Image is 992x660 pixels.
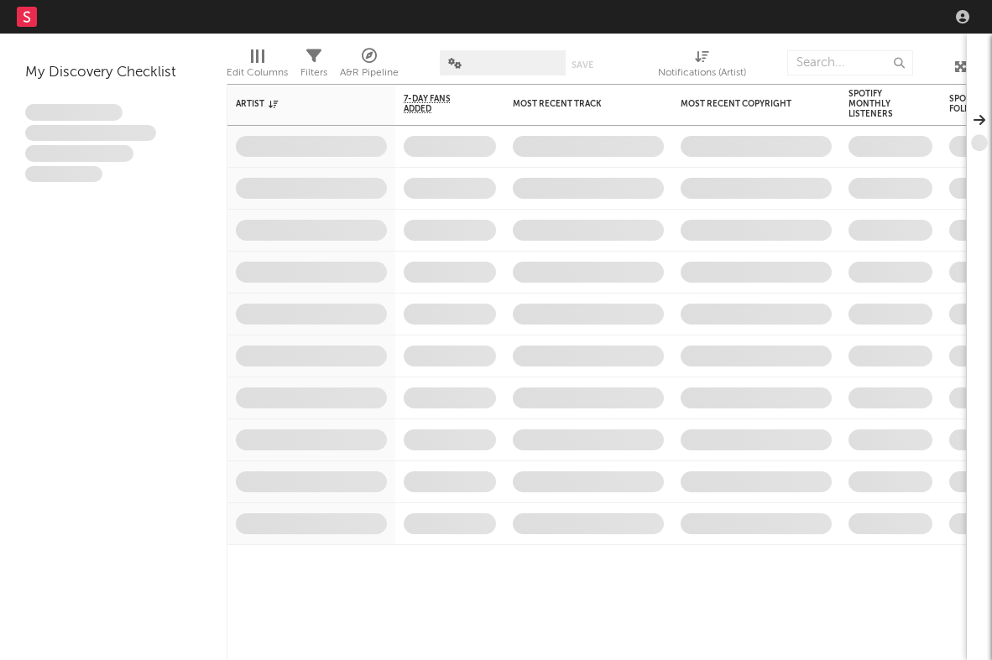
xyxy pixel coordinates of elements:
[572,60,593,70] button: Save
[300,63,327,83] div: Filters
[340,42,399,91] div: A&R Pipeline
[787,50,913,75] input: Search...
[658,42,746,91] div: Notifications (Artist)
[404,94,471,114] span: 7-Day Fans Added
[300,42,327,91] div: Filters
[681,99,807,109] div: Most Recent Copyright
[340,63,399,83] div: A&R Pipeline
[227,63,288,83] div: Edit Columns
[848,89,907,119] div: Spotify Monthly Listeners
[25,63,201,83] div: My Discovery Checklist
[658,63,746,83] div: Notifications (Artist)
[25,166,102,183] span: Aliquam viverra
[25,125,156,142] span: Integer aliquet in purus et
[25,145,133,162] span: Praesent ac interdum
[25,104,123,121] span: Lorem ipsum dolor
[236,99,362,109] div: Artist
[513,99,639,109] div: Most Recent Track
[227,42,288,91] div: Edit Columns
